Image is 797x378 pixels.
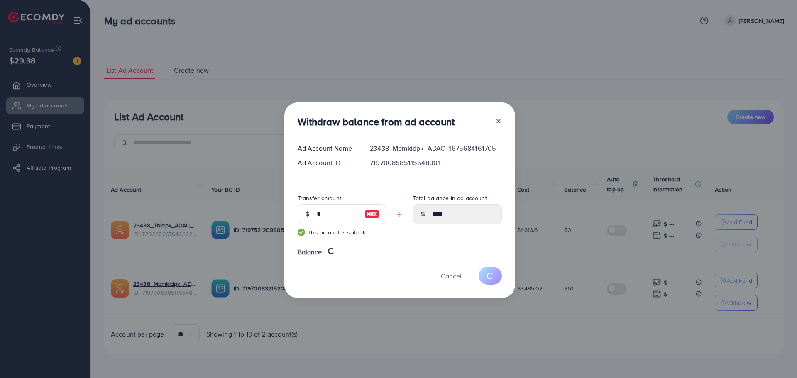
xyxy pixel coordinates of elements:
[291,144,364,153] div: Ad Account Name
[762,341,791,372] iframe: Chat
[364,209,379,219] img: image
[413,194,487,202] label: Total balance in ad account
[363,158,508,168] div: 7197008585115648001
[298,116,455,128] h3: Withdraw balance from ad account
[291,158,364,168] div: Ad Account ID
[298,194,341,202] label: Transfer amount
[298,247,324,257] span: Balance:
[441,271,462,280] span: Cancel
[298,228,386,237] small: This amount is suitable
[430,267,472,285] button: Cancel
[298,229,305,236] img: guide
[363,144,508,153] div: 23438_Momkidpk_ADAC_1675684161705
